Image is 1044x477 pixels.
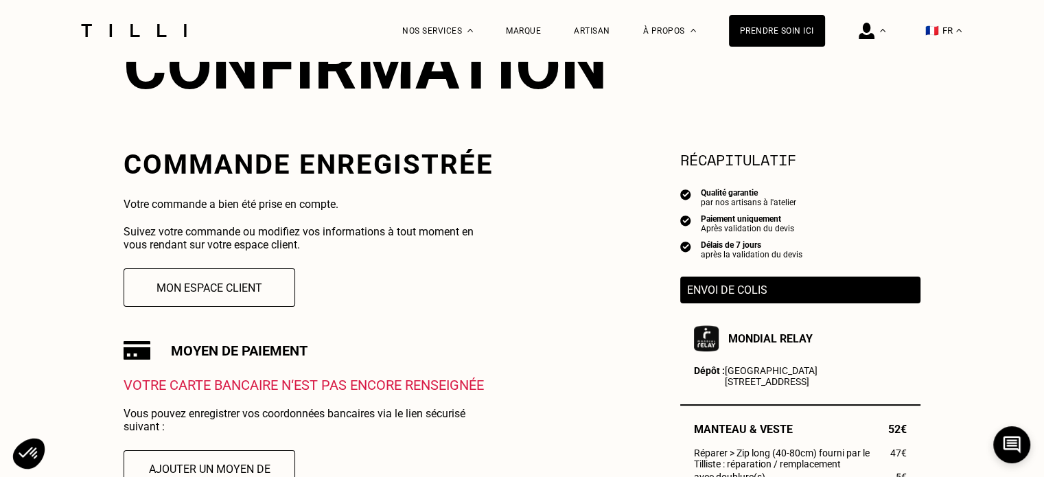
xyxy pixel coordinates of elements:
[859,23,874,39] img: icône connexion
[76,24,192,37] img: Logo du service de couturière Tilli
[701,198,796,207] div: par nos artisans à l'atelier
[680,148,920,171] section: Récapitulatif
[725,376,817,387] p: [STREET_ADDRESS]
[467,29,473,32] img: Menu déroulant
[925,24,939,37] span: 🇫🇷
[890,447,907,458] span: 47€
[694,423,793,436] span: Manteau & veste
[171,342,308,359] h3: Moyen de paiement
[701,214,794,224] div: Paiement uniquement
[680,214,691,226] img: icon list info
[124,407,489,433] p: Vous pouvez enregistrer vos coordonnées bancaires via le lien sécurisé suivant :
[680,240,691,253] img: icon list info
[124,225,489,251] p: Suivez votre commande ou modifiez vos informations à tout moment en vous rendant sur votre espace...
[506,26,541,36] a: Marque
[124,341,150,360] img: Carte bancaire
[124,377,494,393] p: Votre carte bancaire n‘est pas encore renseignée
[701,188,796,198] div: Qualité garantie
[694,365,725,387] b: Dépôt :
[687,283,914,296] p: Envoi de colis
[124,198,489,211] p: Votre commande a bien été prise en compte.
[729,15,825,47] a: Prendre soin ici
[124,148,494,181] h2: Commande enregistrée
[888,423,907,436] span: 52€
[680,188,691,200] img: icon list info
[694,325,719,351] img: Mondial Relay
[701,224,794,233] div: Après validation du devis
[728,332,813,345] b: Mondial Relay
[691,29,696,32] img: Menu déroulant à propos
[701,250,802,259] div: après la validation du devis
[694,447,890,469] span: Réparer > Zip long (40-80cm) fourni par le Tilliste : réparation / remplacement
[124,268,295,307] button: Mon espace client
[574,26,610,36] a: Artisan
[725,365,817,376] p: [GEOGRAPHIC_DATA]
[124,27,920,104] div: Confirmation
[880,29,885,32] img: Menu déroulant
[956,29,962,32] img: menu déroulant
[701,240,802,250] div: Délais de 7 jours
